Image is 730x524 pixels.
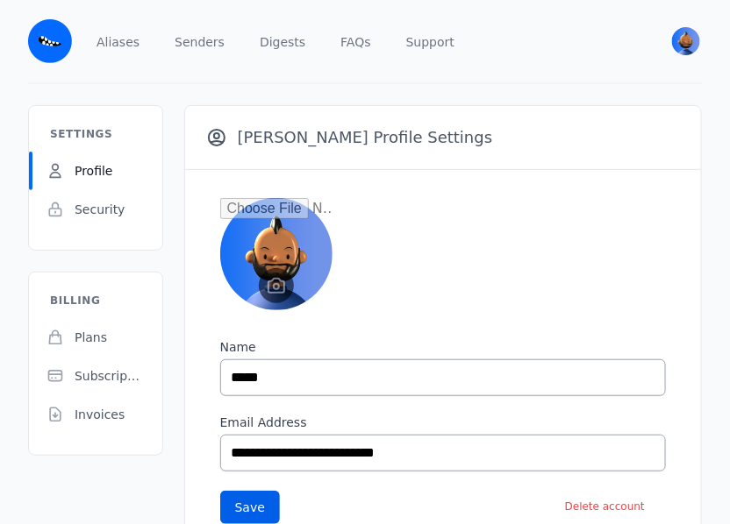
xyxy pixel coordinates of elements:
img: Email Monster [28,19,72,63]
h3: Settings [29,127,133,152]
label: Name [220,338,666,356]
h3: Billing [29,294,121,318]
a: Plans [29,318,162,357]
img: beebe's Avatar [672,27,700,55]
button: Delete account [551,489,659,524]
span: Profile [75,162,113,180]
button: Save [220,491,280,524]
span: Security [75,201,125,218]
a: Profile [29,152,162,190]
span: Subscription [75,367,141,385]
button: User menu [670,25,702,57]
a: Security [29,190,162,229]
label: Email Address [220,414,666,431]
a: Subscription [29,357,162,395]
span: Plans [75,329,107,346]
span: Invoices [75,406,125,423]
h3: [PERSON_NAME] Profile Settings [206,127,493,148]
a: Invoices [29,395,162,434]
